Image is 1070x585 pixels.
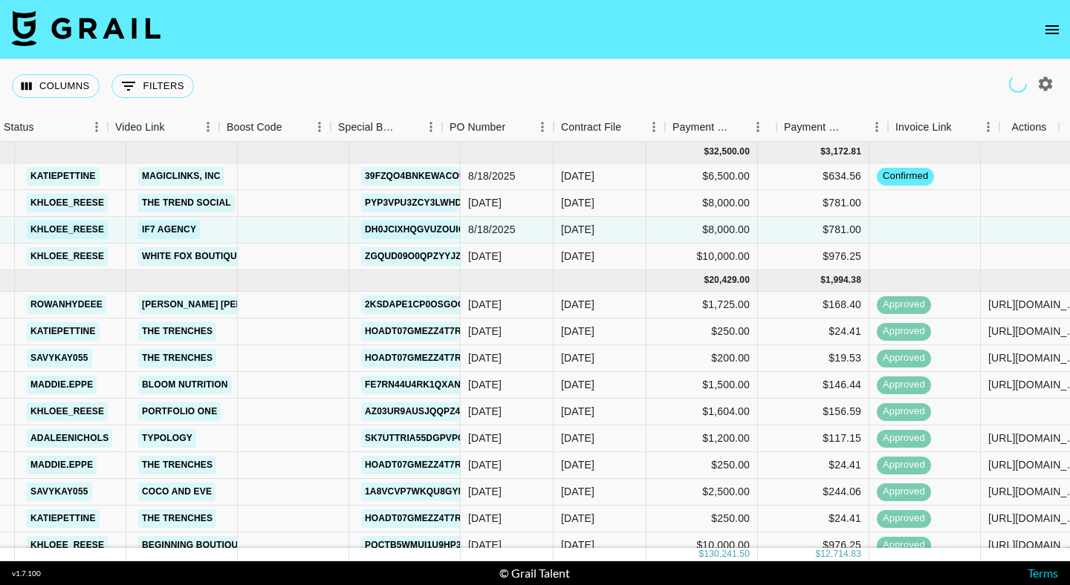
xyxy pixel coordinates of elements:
[138,402,221,421] a: Portfolio One
[468,537,502,552] div: 8/26/2025
[646,163,758,190] div: $6,500.00
[554,113,665,142] div: Contract File
[758,425,869,452] div: $117.15
[27,456,97,474] a: maddie.eppe
[308,116,331,138] button: Menu
[138,322,216,341] a: The Trenches
[646,532,758,559] div: $10,000.00
[561,249,594,264] div: Sep '25
[561,195,594,210] div: Sep '25
[361,483,492,501] a: 1A8vCvp7wKQU8gYn9B6d
[138,247,247,266] a: White Fox Boutique
[138,349,216,367] a: The Trenches
[468,222,516,237] div: 8/18/2025
[361,167,493,186] a: 39fzqo4BNKeWACOuZRN1
[361,509,489,528] a: HOAdT07gmezZ4t7rfzuy
[138,167,224,186] a: MagicLinks, Inc
[704,548,750,561] div: 130,241.50
[338,113,399,142] div: Special Booking Type
[27,247,108,266] a: khloee_reese
[643,116,665,138] button: Menu
[561,222,594,237] div: Sep '25
[27,349,92,367] a: savykay055
[1007,73,1029,95] span: Refreshing clients, campaigns...
[468,404,502,419] div: 8/15/2025
[699,548,704,561] div: $
[27,194,108,212] a: khloee_reese
[361,349,489,367] a: HOAdT07gmezZ4t7rfzuy
[877,351,931,365] span: approved
[877,485,931,499] span: approved
[138,194,235,212] a: The Trend Social
[27,509,100,528] a: katiepettine
[12,569,41,578] div: v 1.7.100
[877,298,931,312] span: approved
[820,548,861,561] div: 12,714.83
[561,457,594,472] div: Aug '25
[531,116,554,138] button: Menu
[138,456,216,474] a: The Trenches
[219,113,331,142] div: Boost Code
[468,297,502,312] div: 8/29/2025
[499,566,570,581] div: © Grail Talent
[282,117,303,137] button: Sort
[877,512,931,526] span: approved
[877,324,931,339] span: approved
[468,324,502,339] div: 8/29/2025
[877,405,931,419] span: approved
[845,117,866,137] button: Sort
[646,452,758,479] div: $250.00
[468,457,502,472] div: 8/21/2025
[27,536,108,555] a: khloee_reese
[758,372,869,399] div: $146.44
[621,117,642,137] button: Sort
[27,295,106,314] a: rowanhydeee
[888,113,999,142] div: Invoice Link
[468,377,502,392] div: 8/15/2025
[758,244,869,270] div: $976.25
[758,506,869,532] div: $24.41
[820,274,826,287] div: $
[34,117,55,137] button: Sort
[561,537,594,552] div: Aug '25
[505,117,526,137] button: Sort
[747,116,769,138] button: Menu
[561,404,594,419] div: Aug '25
[758,452,869,479] div: $24.41
[999,113,1059,142] div: Actions
[758,345,869,372] div: $19.53
[27,483,92,501] a: savykay055
[331,113,442,142] div: Special Booking Type
[758,217,869,244] div: $781.00
[561,350,594,365] div: Aug '25
[877,378,931,392] span: approved
[27,220,108,239] a: khloee_reese
[27,322,100,341] a: katiepettine
[12,10,160,46] img: Grail Talent
[877,431,931,445] span: approved
[646,479,758,506] div: $2,500.00
[952,117,973,137] button: Sort
[27,376,97,394] a: maddie.eppe
[468,431,502,445] div: 8/25/2025
[361,247,489,266] a: ZGqUd09O0QPzYYjZx8rP
[361,220,484,239] a: dh0jCiXhQgVuzOUIQxPI
[450,113,505,142] div: PO Number
[561,297,594,312] div: Aug '25
[709,274,750,287] div: 20,429.00
[646,425,758,452] div: $1,200.00
[758,479,869,506] div: $244.06
[85,116,108,138] button: Menu
[646,345,758,372] div: $200.00
[4,113,34,142] div: Status
[468,249,502,264] div: 8/29/2025
[468,484,502,499] div: 8/11/2025
[758,399,869,425] div: $156.59
[138,295,316,314] a: [PERSON_NAME] [PERSON_NAME] PR
[361,456,489,474] a: HOAdT07gmezZ4t7rfzuy
[646,506,758,532] div: $250.00
[27,402,108,421] a: khloee_reese
[561,511,594,526] div: Aug '25
[826,274,861,287] div: 1,994.38
[815,548,820,561] div: $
